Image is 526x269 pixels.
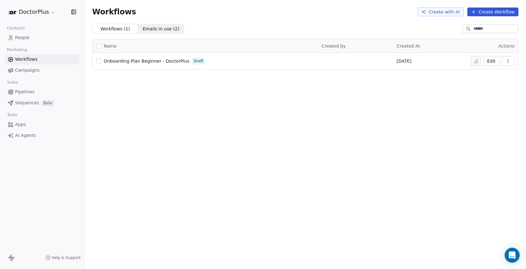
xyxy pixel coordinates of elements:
span: AI Agents [15,132,36,139]
a: AI Agents [5,130,79,141]
a: Pipelines [5,87,79,97]
a: SequencesBeta [5,98,79,108]
span: Contacts [4,23,28,33]
span: Name [104,43,117,49]
span: Apps [15,121,26,128]
span: [DATE] [397,58,411,64]
button: DoctorPlus [8,7,57,17]
span: Actions [498,44,514,49]
img: logo-Doctor-Plus.jpg [9,8,16,16]
span: Beta [41,100,54,106]
button: Edit [483,56,499,66]
a: Onboarding Plan Beginner - DoctorPlus [104,58,189,64]
span: Onboarding Plan Beginner - DoctorPlus [104,59,189,64]
span: Draft [194,58,203,64]
span: Created by [322,44,346,49]
span: Workflows [92,8,136,16]
button: Create Workflow [467,8,518,16]
div: Open Intercom Messenger [505,248,520,263]
span: Pipelines [15,89,34,95]
span: Workflows [15,56,38,63]
span: People [15,34,30,41]
a: People [5,33,79,43]
span: Created At [397,44,420,49]
span: Sales [4,78,21,87]
span: Help & Support [52,255,81,260]
span: Tools [4,110,20,120]
button: Create with AI [418,8,464,16]
span: Marketing [4,45,30,54]
span: Campaigns [15,67,39,74]
a: Apps [5,119,79,130]
a: Help & Support [45,255,81,260]
a: Workflows [5,54,79,65]
a: Campaigns [5,65,79,75]
span: Sequences [15,100,39,106]
span: DoctorPlus [19,8,49,16]
span: Emails in use ( 2 ) [143,26,179,32]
